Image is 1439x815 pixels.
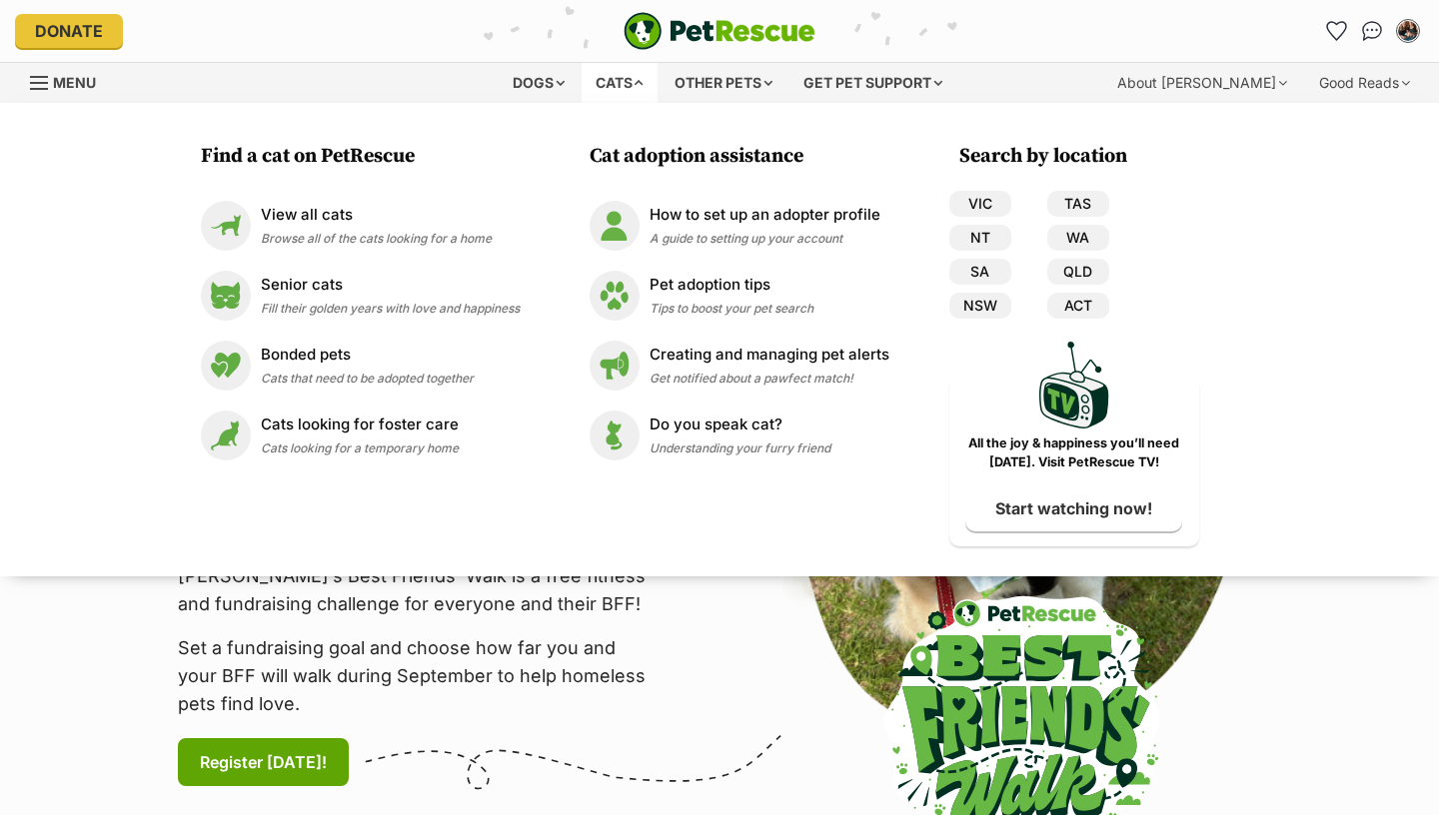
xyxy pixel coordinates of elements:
[201,410,251,460] img: Cats looking for foster care
[261,301,520,316] span: Fill their golden years with love and happiness
[178,738,349,786] a: Register [DATE]!
[1392,15,1424,47] button: My account
[789,63,956,103] div: Get pet support
[1047,225,1109,251] a: WA
[1320,15,1352,47] a: Favourites
[590,410,640,460] img: Do you speak cat?
[1305,63,1424,103] div: Good Reads
[650,274,813,297] p: Pet adoption tips
[201,341,251,391] img: Bonded pets
[650,301,813,316] span: Tips to boost your pet search
[261,413,459,436] p: Cats looking for foster care
[590,143,899,171] h3: Cat adoption assistance
[201,201,520,251] a: View all cats View all cats Browse all of the cats looking for a home
[178,562,658,618] p: [PERSON_NAME]’s Best Friends' Walk is a free fitness and fundraising challenge for everyone and t...
[590,201,640,251] img: How to set up an adopter profile
[261,231,492,246] span: Browse all of the cats looking for a home
[949,225,1011,251] a: NT
[590,271,889,321] a: Pet adoption tips Pet adoption tips Tips to boost your pet search
[1047,293,1109,319] a: ACT
[590,201,889,251] a: How to set up an adopter profile How to set up an adopter profile A guide to setting up your account
[624,12,815,50] img: logo-e224e6f780fb5917bec1dbf3a21bbac754714ae5b6737aabdf751b685950b380.svg
[53,74,96,91] span: Menu
[964,434,1184,472] p: All the joy & happiness you’ll need [DATE]. Visit PetRescue TV!
[261,204,492,227] p: View all cats
[650,204,880,227] p: How to set up an adopter profile
[261,274,520,297] p: Senior cats
[201,410,520,460] a: Cats looking for foster care Cats looking for foster care Cats looking for a temporary home
[201,201,251,251] img: View all cats
[1047,191,1109,217] a: TAS
[650,440,830,455] span: Understanding your furry friend
[15,14,123,48] a: Donate
[949,259,1011,285] a: SA
[582,63,658,103] div: Cats
[590,341,889,391] a: Creating and managing pet alerts Creating and managing pet alerts Get notified about a pawfect ma...
[650,231,842,246] span: A guide to setting up your account
[949,191,1011,217] a: VIC
[1320,15,1424,47] ul: Account quick links
[499,63,579,103] div: Dogs
[1103,63,1301,103] div: About [PERSON_NAME]
[650,371,853,386] span: Get notified about a pawfect match!
[965,485,1182,531] a: Start watching now!
[650,344,889,367] p: Creating and managing pet alerts
[624,12,815,50] a: PetRescue
[261,371,474,386] span: Cats that need to be adopted together
[201,271,520,321] a: Senior cats Senior cats Fill their golden years with love and happiness
[949,293,1011,319] a: NSW
[1039,342,1109,428] img: PetRescue TV logo
[261,440,459,455] span: Cats looking for a temporary home
[1356,15,1388,47] a: Conversations
[590,410,889,460] a: Do you speak cat? Do you speak cat? Understanding your furry friend
[30,63,110,99] a: Menu
[201,271,251,321] img: Senior cats
[200,750,327,774] span: Register [DATE]!
[201,341,520,391] a: Bonded pets Bonded pets Cats that need to be adopted together
[261,344,474,367] p: Bonded pets
[650,413,830,436] p: Do you speak cat?
[1362,21,1383,41] img: chat-41dd97257d64d25036548639549fe6c8038ab92f7586957e7f3b1b290dea8141.svg
[661,63,786,103] div: Other pets
[201,143,530,171] h3: Find a cat on PetRescue
[1047,259,1109,285] a: QLD
[590,341,640,391] img: Creating and managing pet alerts
[590,271,640,321] img: Pet adoption tips
[1398,21,1418,41] img: Linda Kelly profile pic
[178,634,658,718] p: Set a fundraising goal and choose how far you and your BFF will walk during September to help hom...
[959,143,1199,171] h3: Search by location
